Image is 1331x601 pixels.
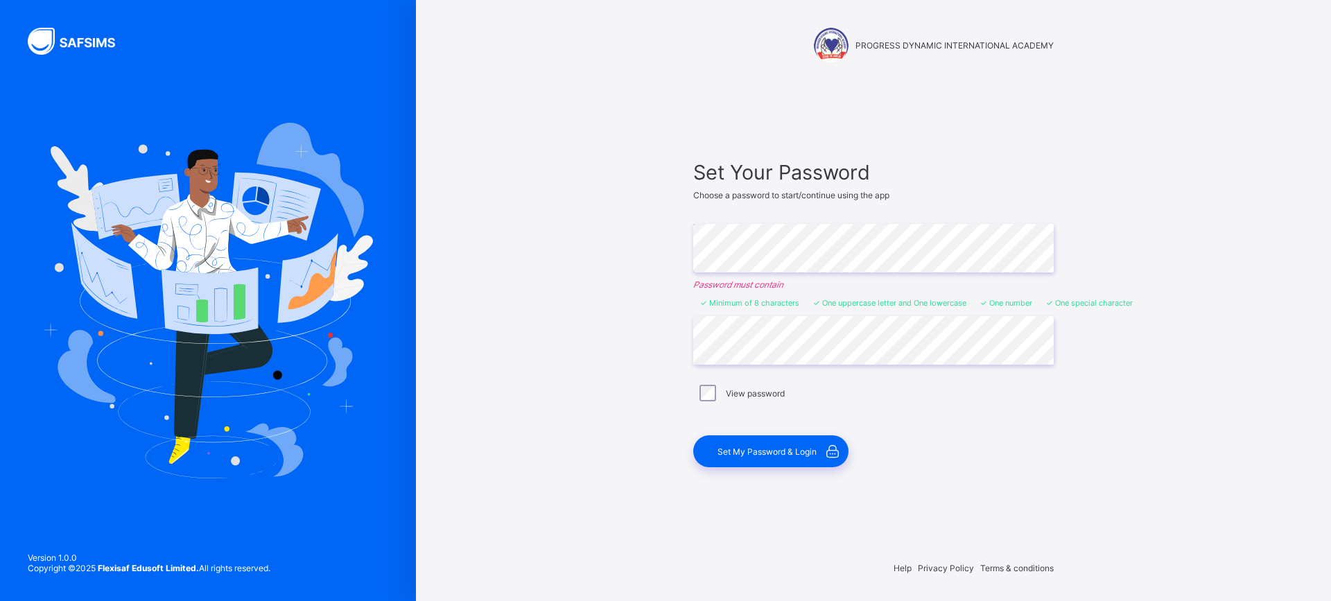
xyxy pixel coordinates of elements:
[43,123,373,478] img: Hero Image
[726,388,785,399] label: View password
[855,40,1054,51] span: PROGRESS DYNAMIC INTERNATIONAL ACADEMY
[693,279,1054,290] em: Password must contain
[693,190,889,200] span: Choose a password to start/continue using the app
[980,298,1032,308] li: One number
[1046,298,1133,308] li: One special character
[28,552,270,563] span: Version 1.0.0
[894,563,912,573] span: Help
[700,298,799,308] li: Minimum of 8 characters
[98,563,199,573] strong: Flexisaf Edusoft Limited.
[693,160,1054,184] span: Set Your Password
[814,28,849,62] img: PROGRESS DYNAMIC INTERNATIONAL ACADEMY
[28,28,132,55] img: SAFSIMS Logo
[28,563,270,573] span: Copyright © 2025 All rights reserved.
[980,563,1054,573] span: Terms & conditions
[813,298,966,308] li: One uppercase letter and One lowercase
[918,563,974,573] span: Privacy Policy
[717,446,817,457] span: Set My Password & Login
